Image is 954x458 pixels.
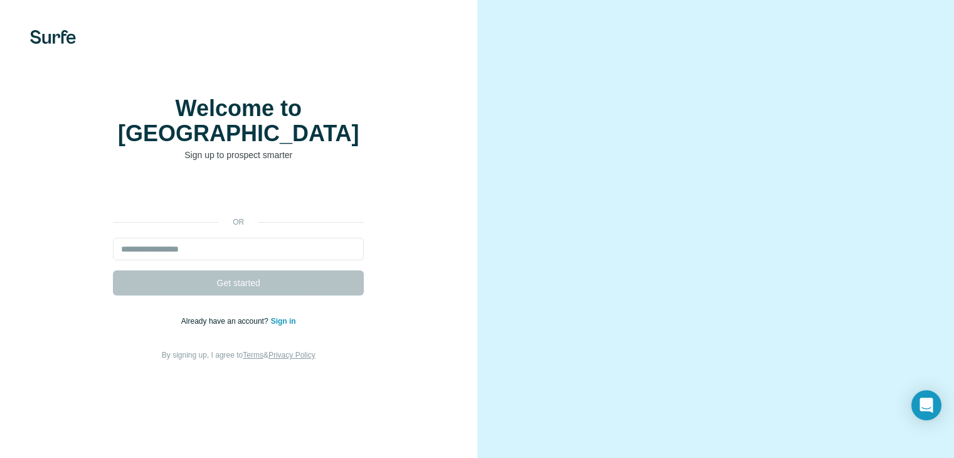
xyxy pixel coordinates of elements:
span: By signing up, I agree to & [162,351,315,359]
a: Terms [243,351,263,359]
a: Sign in [271,317,296,326]
iframe: Sign in with Google Button [107,180,370,208]
h1: Welcome to [GEOGRAPHIC_DATA] [113,96,364,146]
a: Privacy Policy [268,351,315,359]
div: Open Intercom Messenger [911,390,941,420]
p: Sign up to prospect smarter [113,149,364,161]
span: Already have an account? [181,317,271,326]
p: or [218,216,258,228]
img: Surfe's logo [30,30,76,44]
